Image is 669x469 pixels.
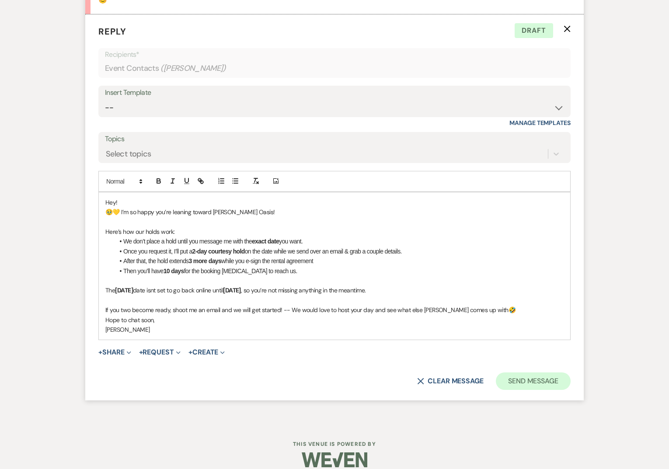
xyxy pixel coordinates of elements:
[114,266,564,276] li: Then you’ll have for the booking [MEDICAL_DATA] to reach us.
[98,26,126,37] span: Reply
[188,257,221,264] strong: 3 more days
[114,247,564,256] li: Once you request it, I’ll put a on the date while we send over an email & grab a couple details.
[105,227,564,236] p: Here’s how our holds work:
[252,238,279,245] strong: exact date
[98,349,131,356] button: Share
[160,63,226,74] span: ( [PERSON_NAME] )
[139,349,181,356] button: Request
[115,286,133,294] strong: [DATE]
[98,349,102,356] span: +
[105,87,564,99] div: Insert Template
[509,119,571,127] a: Manage Templates
[105,305,564,315] p: If you two become ready, shoot me an email and we will get started! -- We would love to host your...
[188,349,225,356] button: Create
[223,286,241,294] strong: [DATE]
[105,198,564,207] p: Hey!
[105,325,564,334] p: [PERSON_NAME]
[139,349,143,356] span: +
[105,207,564,217] p: 🥹💛 I’m so happy you’re leaning toward [PERSON_NAME] Oasis!
[105,60,564,77] div: Event Contacts
[496,372,571,390] button: Send Message
[105,315,564,325] p: Hope to chat soon,
[164,268,184,274] strong: 10 days
[105,133,564,146] label: Topics
[114,236,564,246] li: We don’t place a hold until you message me with the you want.
[105,49,564,60] p: Recipients*
[106,148,151,160] div: Select topics
[114,256,564,266] li: After that, the hold extends while you e-sign the rental agreement
[105,285,564,295] p: The date isnt set to go back online until , so you’re not missing anything in the meantime.
[188,349,192,356] span: +
[192,248,245,255] strong: 2-day courtesy hold
[515,23,553,38] span: Draft
[417,378,484,385] button: Clear message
